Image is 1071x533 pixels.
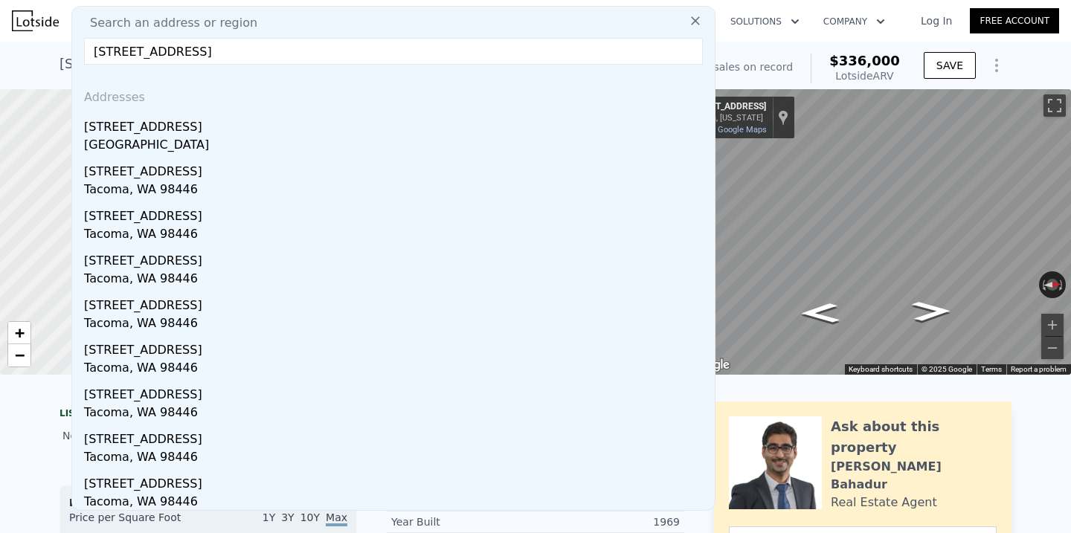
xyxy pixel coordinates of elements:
div: [STREET_ADDRESS] [84,201,709,225]
span: Search an address or region [78,14,257,32]
span: Max [326,511,347,526]
a: Free Account [970,8,1059,33]
div: [STREET_ADDRESS] [84,469,709,493]
span: − [15,346,25,364]
div: Median Sale [69,495,347,510]
div: Tacoma, WA 98446 [84,359,709,380]
div: 1969 [535,514,680,529]
button: Reset the view [1039,279,1067,291]
div: Tacoma, WA 98446 [84,314,709,335]
div: [STREET_ADDRESS] [686,101,766,113]
div: Tacoma, WA 98446 [84,448,709,469]
div: [STREET_ADDRESS] [84,112,709,136]
div: Tacoma, WA 98446 [84,404,709,424]
button: Rotate counterclockwise [1039,271,1047,298]
a: Zoom in [8,322,30,344]
div: Tacoma, WA 98446 [84,225,709,246]
button: Zoom in [1041,314,1064,336]
div: [STREET_ADDRESS] [84,246,709,270]
div: [STREET_ADDRESS] [84,335,709,359]
div: Real Estate Agent [831,494,937,511]
div: Year Built [391,514,535,529]
a: View on Google Maps [686,125,767,135]
div: [STREET_ADDRESS] , Clover Creek , WA 98446 [59,54,364,74]
div: Map [681,89,1071,375]
button: Company [811,8,897,35]
div: LISTING & SALE HISTORY [59,407,357,422]
div: Street View [681,89,1071,375]
button: Keyboard shortcuts [849,364,913,375]
span: 10Y [300,511,320,523]
div: [STREET_ADDRESS] [84,157,709,181]
button: Zoom out [1041,337,1064,359]
div: [GEOGRAPHIC_DATA] [84,136,709,157]
div: [STREET_ADDRESS] [84,380,709,404]
div: Addresses [78,77,709,112]
a: Show location on map [778,109,788,126]
div: Tacoma, WA 98446 [84,181,709,201]
button: Toggle fullscreen view [1043,94,1066,117]
button: SAVE [924,52,976,79]
input: Enter an address, city, region, neighborhood or zip code [84,38,703,65]
span: 3Y [281,511,294,523]
div: [STREET_ADDRESS] [84,291,709,314]
path: Go North, 42nd Ave E [895,297,967,326]
button: Show Options [982,51,1011,80]
div: Tacoma, WA 98446 [84,493,709,514]
a: Terms (opens in new tab) [981,365,1002,373]
div: Tacoma, [US_STATE] [686,113,766,123]
div: No sales history record for this property. [59,422,357,449]
a: Log In [903,13,970,28]
span: © 2025 Google [922,365,972,373]
a: Zoom out [8,344,30,366]
div: [STREET_ADDRESS] [84,424,709,448]
button: Solutions [718,8,811,35]
img: Lotside [12,10,59,31]
a: Report a problem [1011,365,1067,373]
path: Go South, 42nd Ave E [785,298,856,327]
span: + [15,323,25,342]
div: Lotside ARV [829,68,900,83]
span: 1Y [263,511,275,523]
div: Tacoma, WA 98446 [84,270,709,291]
span: $336,000 [829,53,900,68]
div: Ask about this property [831,416,997,458]
button: Rotate clockwise [1058,271,1067,298]
div: [PERSON_NAME] Bahadur [831,458,997,494]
